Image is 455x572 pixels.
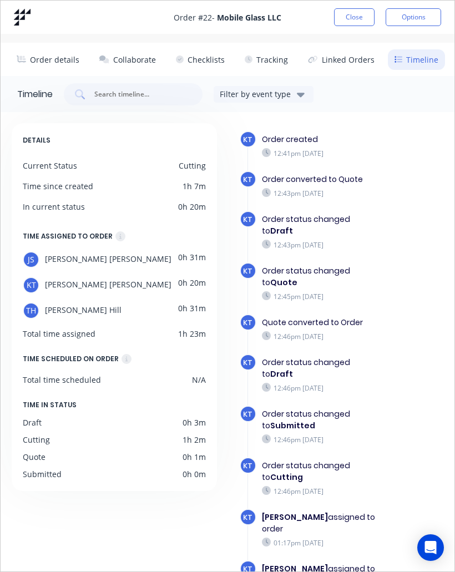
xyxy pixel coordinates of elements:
div: 12:41pm [DATE] [262,148,381,158]
div: 12:46pm [DATE] [262,383,381,393]
div: 0h 20m [178,201,206,212]
span: KT [243,317,252,328]
div: Filter by event type [220,88,294,100]
button: Options [386,8,441,26]
div: Total time assigned [23,328,95,340]
b: Quote [270,277,297,288]
span: DETAILS [23,134,50,146]
div: Quote [23,451,46,463]
div: Order created [262,134,381,145]
span: KT [243,266,252,276]
div: Time since created [23,180,93,192]
div: 12:45pm [DATE] [262,291,381,301]
div: 12:46pm [DATE] [262,486,381,496]
span: KT [243,134,252,145]
button: Order details [10,49,87,70]
span: Order # 22 - [174,12,281,23]
div: Cutting [179,160,206,171]
div: Order status changed to [262,265,381,288]
img: Factory [14,9,31,26]
div: In current status [23,201,85,212]
span: [PERSON_NAME] [PERSON_NAME] [45,251,171,268]
div: 0h 20m [178,277,206,293]
span: KT [243,214,252,225]
span: [PERSON_NAME] Hill [45,302,122,319]
div: 01:17pm [DATE] [262,538,381,548]
div: Draft [23,417,42,428]
b: Cutting [270,472,303,483]
button: Collaborate [93,49,163,70]
div: 0h 31m [178,302,206,319]
div: Order status changed to [262,357,381,380]
div: 12:43pm [DATE] [262,240,381,250]
b: Draft [270,368,293,379]
span: TIME IN STATUS [23,399,77,411]
b: [PERSON_NAME] [262,512,328,523]
span: KT [243,409,252,419]
span: [PERSON_NAME] [PERSON_NAME] [45,277,171,293]
div: 0h 0m [183,468,206,480]
div: Timeline [17,88,53,101]
div: TIME SCHEDULED ON ORDER [23,353,119,365]
span: KT [243,357,252,368]
div: Order status changed to [262,460,381,483]
div: Total time scheduled [23,374,101,386]
strong: Mobile Glass LLC [217,12,281,23]
div: 0h 1m [183,451,206,463]
div: assigned to order [262,512,381,535]
div: TIME ASSIGNED TO ORDER [23,230,113,242]
div: 12:46pm [DATE] [262,331,381,341]
button: Checklists [169,49,231,70]
div: 1h 23m [178,328,206,340]
div: 12:46pm [DATE] [262,434,381,444]
div: N/A [192,374,206,386]
div: 12:43pm [DATE] [262,188,381,198]
div: Quote converted to Order [262,317,381,328]
div: Submitted [23,468,62,480]
div: Current Status [23,160,77,171]
div: 1h 2m [183,434,206,446]
div: 1h 7m [183,180,206,192]
div: Order status changed to [262,408,381,432]
button: Linked Orders [301,49,381,70]
div: Open Intercom Messenger [417,534,444,561]
div: KT [23,277,39,293]
b: Draft [270,225,293,236]
span: KT [243,174,252,185]
button: Tracking [238,49,295,70]
button: Timeline [388,49,445,70]
input: Search timeline... [93,89,185,100]
span: KT [243,460,252,471]
div: Order converted to Quote [262,174,381,185]
span: KT [243,512,252,523]
div: TH [23,302,39,319]
button: Filter by event type [214,86,314,103]
div: Order status changed to [262,214,381,237]
div: JS [23,251,39,268]
b: Submitted [270,420,315,431]
div: 0h 3m [183,417,206,428]
button: Close [334,8,375,26]
div: 0h 31m [178,251,206,268]
div: Cutting [23,434,50,446]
